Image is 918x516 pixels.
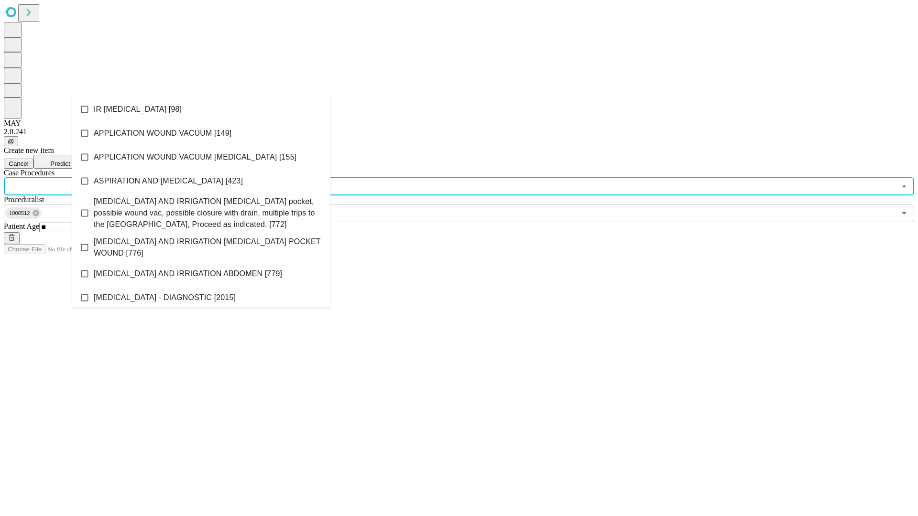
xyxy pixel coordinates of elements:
button: @ [4,136,18,146]
button: Cancel [4,159,33,169]
button: Predict [33,155,77,169]
span: @ [8,138,14,145]
div: 2.0.241 [4,128,914,136]
span: Predict [50,160,70,167]
span: Patient Age [4,222,39,230]
span: Scheduled Procedure [4,169,55,177]
span: [MEDICAL_DATA] AND IRRIGATION ABDOMEN [779] [94,268,282,279]
span: [MEDICAL_DATA] AND IRRIGATION [MEDICAL_DATA] POCKET WOUND [776] [94,236,323,259]
span: Proceduralist [4,195,44,204]
span: Cancel [9,160,29,167]
span: ASPIRATION AND [MEDICAL_DATA] [423] [94,175,243,187]
button: Close [897,180,911,193]
button: Open [897,206,911,220]
span: APPLICATION WOUND VACUUM [MEDICAL_DATA] [155] [94,151,296,163]
span: 1000512 [5,208,34,219]
div: MAY [4,119,914,128]
div: 1000512 [5,207,42,219]
span: [MEDICAL_DATA] - DIAGNOSTIC [2015] [94,292,236,303]
span: [MEDICAL_DATA] AND IRRIGATION [MEDICAL_DATA] pocket, possible wound vac, possible closure with dr... [94,196,323,230]
span: APPLICATION WOUND VACUUM [149] [94,128,231,139]
span: IR [MEDICAL_DATA] [98] [94,104,182,115]
span: Create new item [4,146,54,154]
